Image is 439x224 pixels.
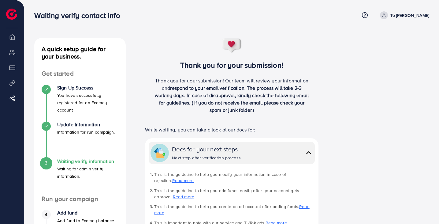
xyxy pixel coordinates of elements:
[57,165,118,180] p: Waiting for admin verify information.
[172,155,241,161] div: Next step after verification process
[413,196,434,219] iframe: Chat
[34,122,126,158] li: Update Information
[222,38,242,53] img: success
[34,195,126,203] h4: Run your campaign
[57,85,118,91] h4: Sign Up Success
[172,177,194,184] a: Read more
[34,158,126,195] li: Waiting verify information
[136,61,328,70] h3: Thank you for your submission!
[57,210,114,216] h4: Add fund
[154,147,165,158] img: collapse
[57,128,115,136] p: Information for run campaign.
[154,171,315,184] li: This is the guideline to help you modify your information in case of rejection.
[172,145,241,154] div: Docs for your next steps
[45,159,47,166] span: 3
[154,203,309,216] a: Read more
[6,9,17,20] img: logo
[34,70,126,78] h4: Get started
[34,85,126,122] li: Sign Up Success
[378,11,429,19] a: To [PERSON_NAME]
[57,122,115,127] h4: Update Information
[145,126,318,133] p: While waiting, you can take a look at our docs for:
[34,11,125,20] h3: Waiting verify contact info
[390,12,429,19] p: To [PERSON_NAME]
[34,45,126,60] h4: A quick setup guide for your business.
[154,203,315,216] li: This is the guideline to help you create an ad account after adding funds.
[173,194,194,200] a: Read more
[57,158,118,164] h4: Waiting verify information
[155,77,309,114] p: Thank you for your submission! Our team will review your information and
[154,188,315,200] li: This is the guideline to help you add funds easily after your account gets approval.
[155,85,309,113] span: respond to your email verification. The process will take 2-3 working days. In case of disapprova...
[57,92,118,114] p: You have successfully registered for an Ecomdy account
[304,148,313,157] img: collapse
[45,211,47,218] span: 4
